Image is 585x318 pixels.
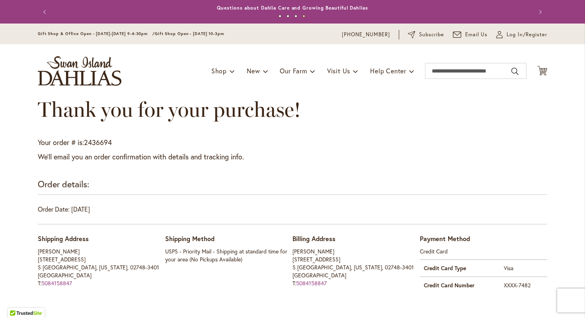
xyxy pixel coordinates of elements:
[247,67,260,75] span: New
[38,137,547,148] p: Your order # is:
[500,277,547,294] td: XXXX-7482
[38,178,89,190] strong: Order details:
[465,31,488,39] span: Email Us
[292,247,420,287] address: [PERSON_NAME] [STREET_ADDRESS] S [GEOGRAPHIC_DATA], [US_STATE], 02748-3401 [GEOGRAPHIC_DATA] T:
[38,234,89,243] span: Shipping Address
[38,97,301,122] span: Thank you for your purchase!
[211,67,227,75] span: Shop
[38,205,547,224] div: Order Date: [DATE]
[531,4,547,20] button: Next
[38,31,155,36] span: Gift Shop & Office Open - [DATE]-[DATE] 9-4:30pm /
[279,15,281,18] button: 1 of 4
[155,31,224,36] span: Gift Shop Open - [DATE] 10-3pm
[38,4,54,20] button: Previous
[41,279,72,287] a: 5084158847
[496,31,547,39] a: Log In/Register
[420,259,500,277] th: Credit Card Type
[296,279,327,287] a: 5084158847
[453,31,488,39] a: Email Us
[302,15,305,18] button: 4 of 4
[280,67,307,75] span: Our Farm
[500,259,547,277] td: Visa
[217,5,368,11] a: Questions about Dahlia Care and Growing Beautiful Dahlias
[165,247,292,263] div: USPS - Priority Mail - Shipping at standard time for your area (No Pickups Available)
[370,67,406,75] span: Help Center
[6,290,28,312] iframe: Launch Accessibility Center
[420,247,547,255] dt: Credit Card
[165,234,214,243] span: Shipping Method
[420,277,500,294] th: Credit Card Number
[419,31,444,39] span: Subscribe
[420,234,470,243] span: Payment Method
[408,31,444,39] a: Subscribe
[342,31,390,39] a: [PHONE_NUMBER]
[84,137,112,147] span: 2436694
[287,15,289,18] button: 2 of 4
[38,247,165,287] address: [PERSON_NAME] [STREET_ADDRESS] S [GEOGRAPHIC_DATA], [US_STATE], 02748-3401 [GEOGRAPHIC_DATA] T:
[38,56,121,86] a: store logo
[294,15,297,18] button: 3 of 4
[292,234,335,243] span: Billing Address
[327,67,350,75] span: Visit Us
[507,31,547,39] span: Log In/Register
[38,152,547,162] p: We'll email you an order confirmation with details and tracking info.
